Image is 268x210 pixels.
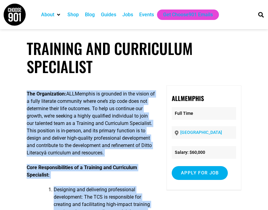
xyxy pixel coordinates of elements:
strong: Core Responsibilities of a Training and Curriculum Specialist: [27,165,137,178]
h1: Training and Curriculum Specialist [27,39,241,76]
li: Salary: $60,000 [172,146,236,159]
input: Apply for job [172,166,228,180]
a: Shop [67,11,79,18]
a: Get Choose901 Emails [163,11,213,18]
nav: Main nav [38,10,250,20]
a: About [41,11,54,18]
a: Guides [101,11,116,18]
a: Events [139,11,154,18]
a: Blog [85,11,95,18]
strong: The Organization: [27,91,66,97]
div: About [38,10,64,20]
strong: ALLMemphis [172,94,204,103]
p: Full Time [172,107,236,120]
a: [GEOGRAPHIC_DATA] [180,130,222,135]
a: Jobs [122,11,133,18]
div: Search [256,10,266,20]
p: ALLMemphis is grounded in the vision of a fully literate community where one’s zip code does not ... [27,90,155,157]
